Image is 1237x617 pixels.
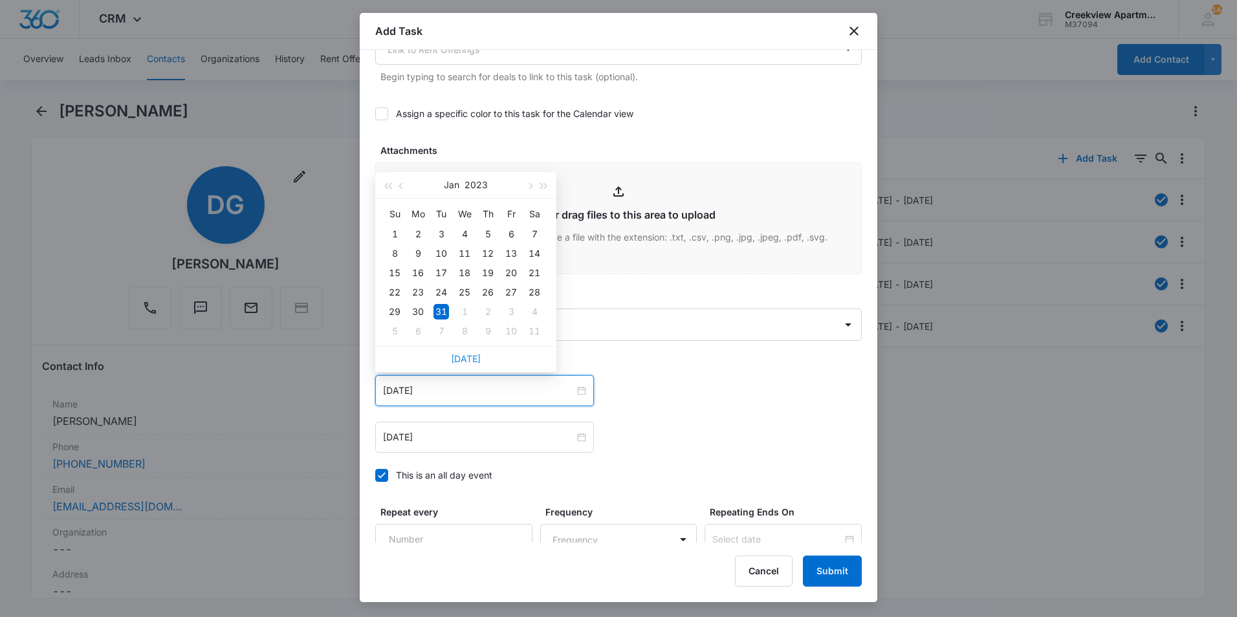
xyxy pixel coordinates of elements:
[476,283,499,302] td: 2023-01-26
[453,263,476,283] td: 2023-01-18
[527,304,542,319] div: 4
[523,204,546,224] th: Sa
[406,224,430,244] td: 2023-01-02
[451,353,481,364] a: [DATE]
[380,290,867,303] label: Assigned to
[387,265,402,281] div: 15
[383,244,406,263] td: 2023-01-08
[375,107,862,120] label: Assign a specific color to this task for the Calendar view
[380,144,867,157] label: Attachments
[735,556,793,587] button: Cancel
[410,226,426,242] div: 2
[499,224,523,244] td: 2023-01-06
[387,285,402,300] div: 22
[410,265,426,281] div: 16
[375,524,532,555] input: Number
[387,304,402,319] div: 29
[457,304,472,319] div: 1
[453,204,476,224] th: We
[503,323,519,339] div: 10
[430,263,453,283] td: 2023-01-17
[387,226,402,242] div: 1
[545,505,703,519] label: Frequency
[383,204,406,224] th: Su
[383,224,406,244] td: 2023-01-01
[387,246,402,261] div: 8
[383,430,575,444] input: Jan 31, 2023
[480,265,496,281] div: 19
[499,204,523,224] th: Fr
[430,244,453,263] td: 2023-01-10
[480,323,496,339] div: 9
[457,265,472,281] div: 18
[476,302,499,321] td: 2023-02-02
[453,321,476,341] td: 2023-02-08
[523,244,546,263] td: 2023-01-14
[527,226,542,242] div: 7
[523,283,546,302] td: 2023-01-28
[499,244,523,263] td: 2023-01-13
[375,23,422,39] h1: Add Task
[457,226,472,242] div: 4
[406,263,430,283] td: 2023-01-16
[433,304,449,319] div: 31
[710,505,867,519] label: Repeating Ends On
[499,283,523,302] td: 2023-01-27
[433,246,449,261] div: 10
[430,283,453,302] td: 2023-01-24
[453,224,476,244] td: 2023-01-04
[476,244,499,263] td: 2023-01-12
[480,285,496,300] div: 26
[457,246,472,261] div: 11
[430,224,453,244] td: 2023-01-03
[846,23,862,39] button: close
[453,283,476,302] td: 2023-01-25
[383,263,406,283] td: 2023-01-15
[457,323,472,339] div: 8
[410,323,426,339] div: 6
[444,172,459,198] button: Jan
[433,323,449,339] div: 7
[503,226,519,242] div: 6
[433,265,449,281] div: 17
[406,204,430,224] th: Mo
[380,505,538,519] label: Repeat every
[453,244,476,263] td: 2023-01-11
[499,263,523,283] td: 2023-01-20
[527,323,542,339] div: 11
[499,321,523,341] td: 2023-02-10
[465,172,488,198] button: 2023
[383,321,406,341] td: 2023-02-05
[406,302,430,321] td: 2023-01-30
[803,556,862,587] button: Submit
[712,532,842,547] input: Select date
[503,285,519,300] div: 27
[480,246,496,261] div: 12
[523,224,546,244] td: 2023-01-07
[383,384,575,398] input: Jan 31, 2023
[503,246,519,261] div: 13
[503,265,519,281] div: 20
[410,285,426,300] div: 23
[476,204,499,224] th: Th
[503,304,519,319] div: 3
[527,285,542,300] div: 28
[476,321,499,341] td: 2023-02-09
[383,302,406,321] td: 2023-01-29
[430,302,453,321] td: 2023-01-31
[380,356,867,370] label: Time span
[527,265,542,281] div: 21
[387,323,402,339] div: 5
[527,246,542,261] div: 14
[410,304,426,319] div: 30
[406,244,430,263] td: 2023-01-09
[457,285,472,300] div: 25
[406,283,430,302] td: 2023-01-23
[410,246,426,261] div: 9
[480,304,496,319] div: 2
[430,204,453,224] th: Tu
[476,263,499,283] td: 2023-01-19
[383,283,406,302] td: 2023-01-22
[433,285,449,300] div: 24
[480,226,496,242] div: 5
